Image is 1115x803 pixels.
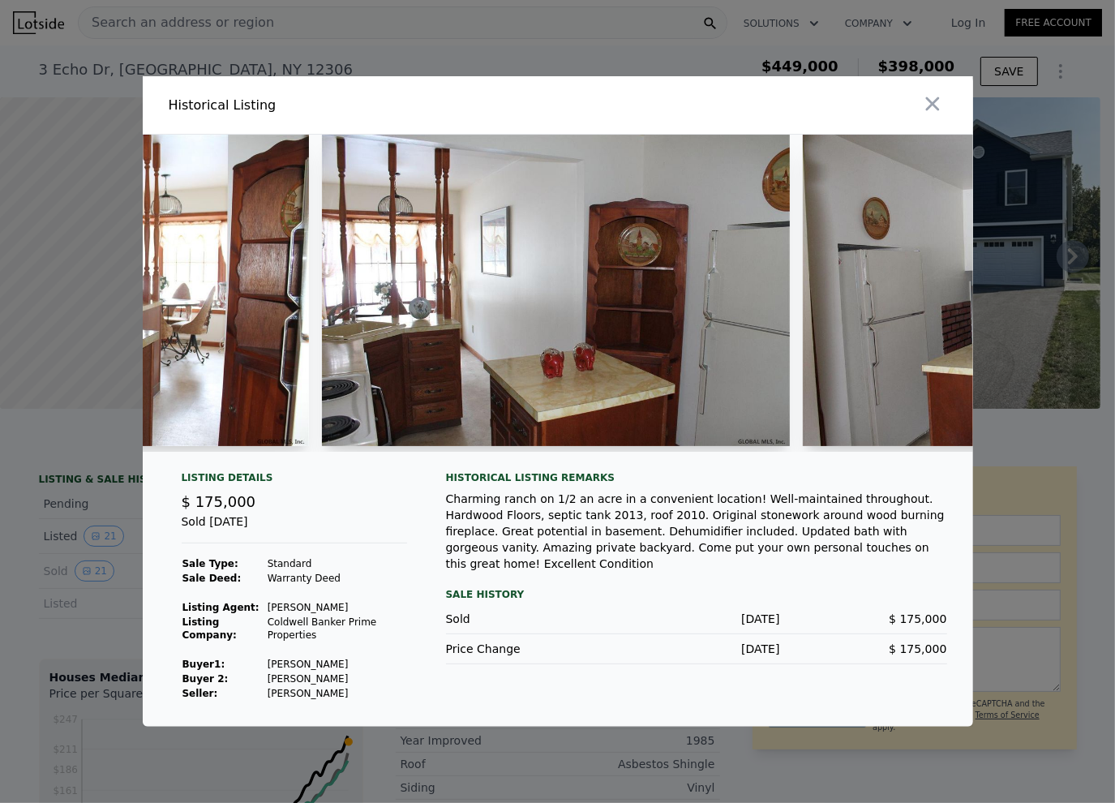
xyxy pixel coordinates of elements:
[267,672,407,686] td: [PERSON_NAME]
[613,611,780,627] div: [DATE]
[267,556,407,571] td: Standard
[182,558,238,569] strong: Sale Type:
[267,600,407,615] td: [PERSON_NAME]
[182,688,218,699] strong: Seller :
[182,493,256,510] span: $ 175,000
[322,135,790,446] img: Property Img
[889,612,946,625] span: $ 175,000
[267,615,407,642] td: Coldwell Banker Prime Properties
[889,642,946,655] span: $ 175,000
[182,616,237,641] strong: Listing Company:
[182,602,259,613] strong: Listing Agent:
[182,513,407,543] div: Sold [DATE]
[446,641,613,657] div: Price Change
[446,471,947,484] div: Historical Listing remarks
[446,611,613,627] div: Sold
[182,573,242,584] strong: Sale Deed:
[446,491,947,572] div: Charming ranch on 1/2 an acre in a convenient location! Well-maintained throughout. Hardwood Floo...
[182,471,407,491] div: Listing Details
[267,657,407,672] td: [PERSON_NAME]
[446,585,947,604] div: Sale History
[182,673,229,685] strong: Buyer 2:
[267,571,407,586] td: Warranty Deed
[267,686,407,701] td: [PERSON_NAME]
[169,96,551,115] div: Historical Listing
[182,659,225,670] strong: Buyer 1 :
[613,641,780,657] div: [DATE]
